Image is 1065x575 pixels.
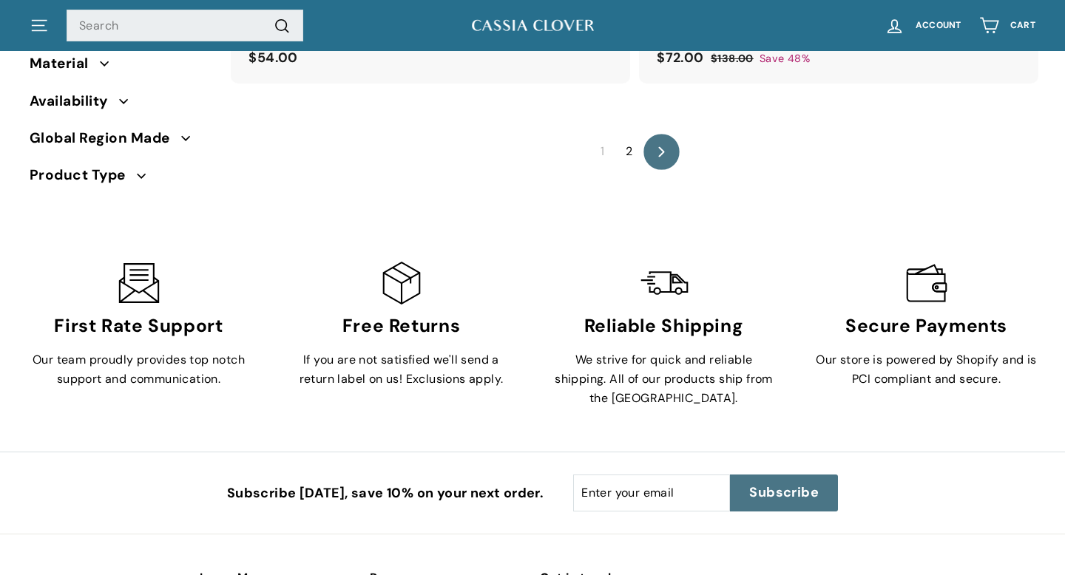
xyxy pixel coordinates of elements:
h3: Free Returns [286,316,516,336]
span: Material [30,52,100,75]
span: $138.00 [711,52,754,65]
span: Cart [1010,21,1035,30]
button: Material [30,49,210,86]
a: 2 [617,140,641,163]
button: Product Type [30,160,210,197]
p: Subscribe [DATE], save 10% on your next order. [227,483,544,504]
span: $54.00 [248,49,297,67]
span: 1 [592,140,613,163]
span: Global Region Made [30,127,181,149]
p: Our team proudly provides top notch support and communication. [24,350,254,388]
span: Product Type [30,164,137,186]
h3: Secure Payments [811,316,1041,336]
input: Enter your email [573,474,730,511]
h3: Reliable Shipping [549,316,779,336]
h3: First Rate Support [24,316,254,336]
p: We strive for quick and reliable shipping. All of our products ship from the [GEOGRAPHIC_DATA]. [549,350,779,407]
button: Availability [30,86,210,123]
span: Account [916,21,961,30]
button: Subscribe [730,474,838,511]
p: Our store is powered by Shopify and is PCI compliant and secure. [811,350,1041,388]
a: Account [876,4,970,47]
p: If you are not satisfied we'll send a return label on us! Exclusions apply. [286,350,516,388]
span: Save 48% [760,50,810,67]
a: Cart [970,4,1044,47]
span: Availability [30,89,119,112]
button: Global Region Made [30,123,210,160]
span: $72.00 [657,49,703,67]
span: Subscribe [749,483,819,503]
input: Search [67,10,303,42]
